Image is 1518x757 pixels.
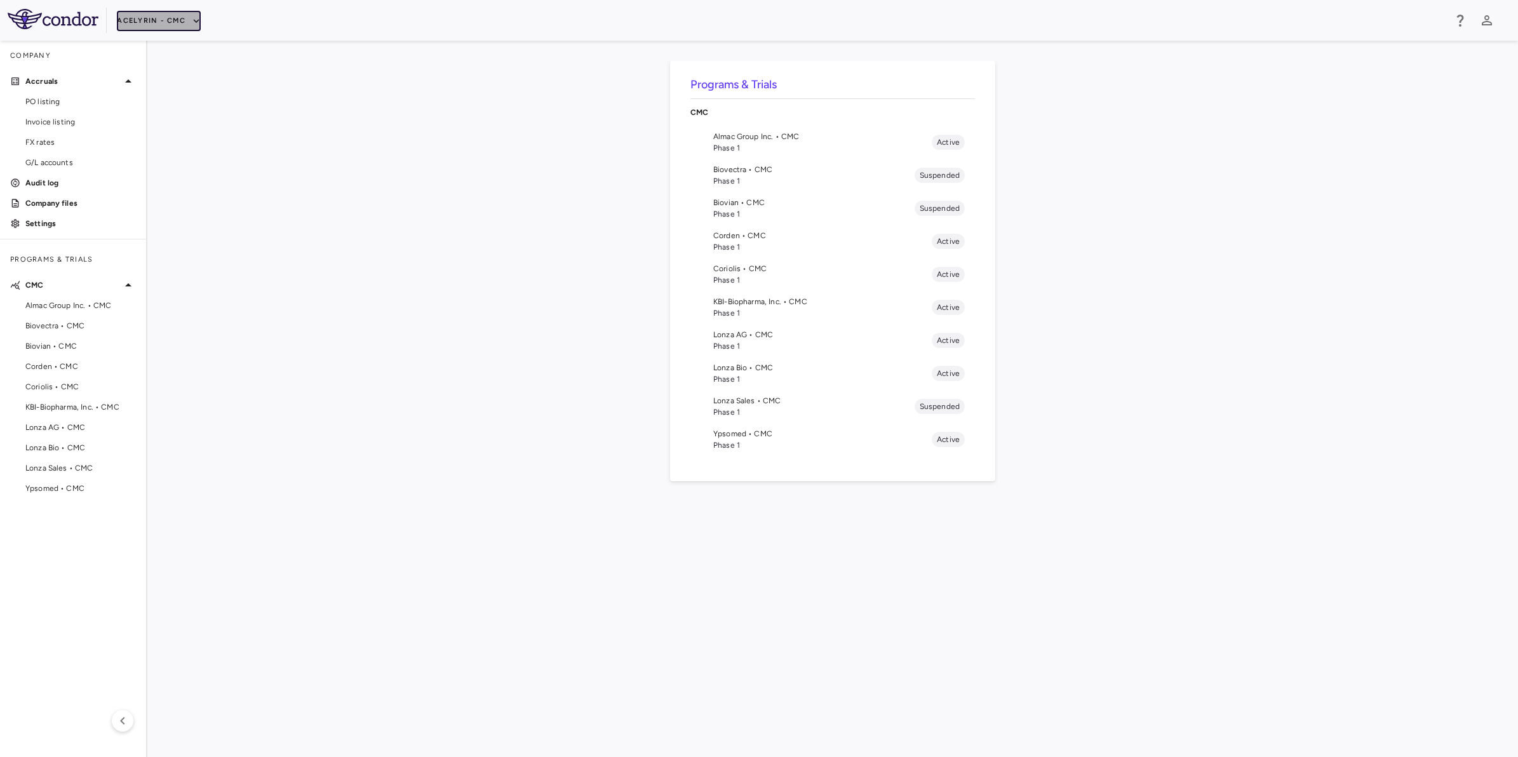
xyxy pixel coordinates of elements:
li: Corden • CMCPhase 1Active [690,225,975,258]
span: Active [932,137,965,148]
li: Lonza Sales • CMCPhase 1Suspended [690,390,975,423]
span: Suspended [915,170,965,181]
span: Suspended [915,203,965,214]
p: Company files [25,198,136,209]
li: Lonza Bio • CMCPhase 1Active [690,357,975,390]
span: Phase 1 [713,406,915,418]
img: logo-full-BYUhSk78.svg [8,9,98,29]
span: Lonza AG • CMC [25,422,136,433]
li: Coriolis • CMCPhase 1Active [690,258,975,291]
span: Phase 1 [713,307,932,319]
p: Settings [25,218,136,229]
span: Biovectra • CMC [25,320,136,332]
li: Almac Group Inc. • CMCPhase 1Active [690,126,975,159]
li: Lonza AG • CMCPhase 1Active [690,324,975,357]
span: FX rates [25,137,136,148]
span: Coriolis • CMC [25,381,136,392]
span: Phase 1 [713,340,932,352]
li: KBI-Biopharma, Inc. • CMCPhase 1Active [690,291,975,324]
span: Lonza Bio • CMC [713,362,932,373]
span: G/L accounts [25,157,136,168]
span: Biovian • CMC [713,197,915,208]
span: PO listing [25,96,136,107]
span: Phase 1 [713,142,932,154]
span: Active [932,434,965,445]
span: Active [932,335,965,346]
span: Lonza Sales • CMC [713,395,915,406]
button: Acelyrin - CMC [117,11,201,31]
li: Biovian • CMCPhase 1Suspended [690,192,975,225]
li: Ypsomed • CMCPhase 1Active [690,423,975,456]
span: Active [932,236,965,247]
span: Invoice listing [25,116,136,128]
span: Lonza AG • CMC [713,329,932,340]
span: Active [932,302,965,313]
span: Almac Group Inc. • CMC [713,131,932,142]
span: Ypsomed • CMC [713,428,932,439]
span: Active [932,368,965,379]
span: Phase 1 [713,208,915,220]
span: Phase 1 [713,241,932,253]
li: Biovectra • CMCPhase 1Suspended [690,159,975,192]
span: Phase 1 [713,175,915,187]
span: Ypsomed • CMC [25,483,136,494]
p: Audit log [25,177,136,189]
span: Lonza Bio • CMC [25,442,136,453]
p: Accruals [25,76,121,87]
span: KBI-Biopharma, Inc. • CMC [713,296,932,307]
span: Lonza Sales • CMC [25,462,136,474]
span: Active [932,269,965,280]
p: CMC [690,107,975,118]
span: Biovectra • CMC [713,164,915,175]
div: CMC [690,99,975,126]
span: Phase 1 [713,373,932,385]
span: Corden • CMC [713,230,932,241]
span: Coriolis • CMC [713,263,932,274]
span: Biovian • CMC [25,340,136,352]
span: Phase 1 [713,439,932,451]
span: Almac Group Inc. • CMC [25,300,136,311]
span: Corden • CMC [25,361,136,372]
p: CMC [25,279,121,291]
h6: Programs & Trials [690,76,975,93]
span: KBI-Biopharma, Inc. • CMC [25,401,136,413]
span: Phase 1 [713,274,932,286]
span: Suspended [915,401,965,412]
